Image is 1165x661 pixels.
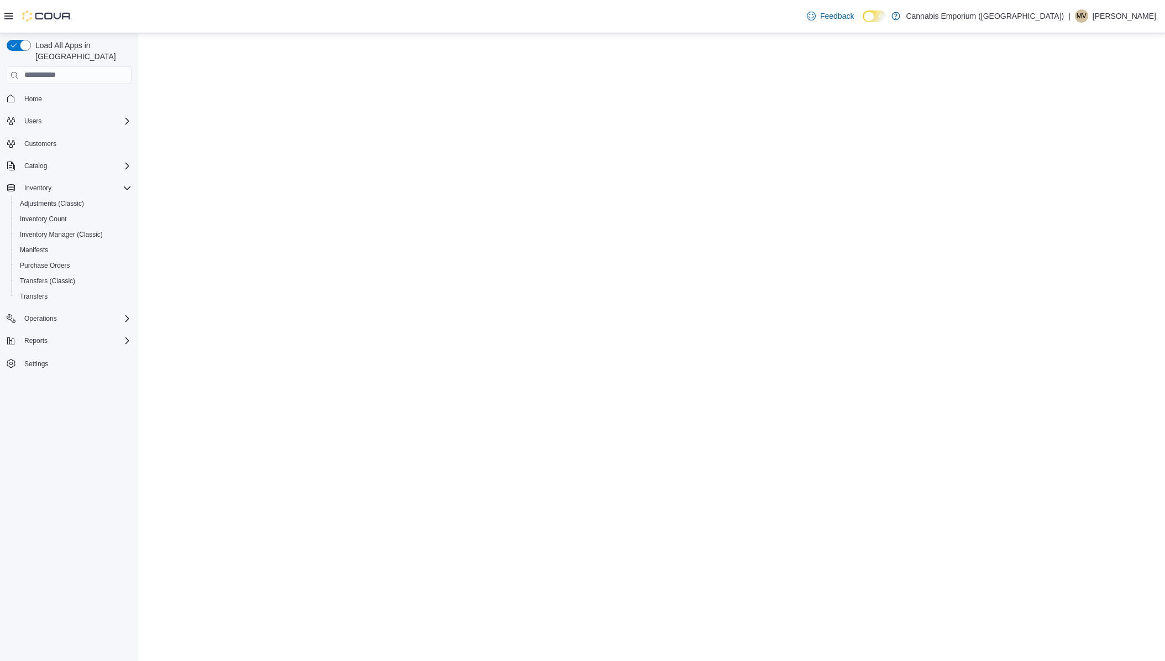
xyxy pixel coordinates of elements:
[24,336,48,345] span: Reports
[20,356,132,370] span: Settings
[2,158,136,174] button: Catalog
[20,199,84,208] span: Adjustments (Classic)
[15,212,71,226] a: Inventory Count
[11,227,136,242] button: Inventory Manager (Classic)
[20,312,132,325] span: Operations
[20,334,132,347] span: Reports
[802,5,858,27] a: Feedback
[20,114,132,128] span: Users
[20,312,61,325] button: Operations
[24,184,51,192] span: Inventory
[2,311,136,326] button: Operations
[15,197,132,210] span: Adjustments (Classic)
[20,230,103,239] span: Inventory Manager (Classic)
[2,355,136,371] button: Settings
[2,91,136,107] button: Home
[31,40,132,62] span: Load All Apps in [GEOGRAPHIC_DATA]
[11,258,136,273] button: Purchase Orders
[2,113,136,129] button: Users
[1075,9,1088,23] div: Michael Valentin
[11,196,136,211] button: Adjustments (Classic)
[24,314,57,323] span: Operations
[20,357,53,371] a: Settings
[20,292,48,301] span: Transfers
[20,92,132,106] span: Home
[15,228,132,241] span: Inventory Manager (Classic)
[1077,9,1087,23] span: MV
[20,261,70,270] span: Purchase Orders
[15,274,80,288] a: Transfers (Classic)
[11,242,136,258] button: Manifests
[20,246,48,254] span: Manifests
[15,290,132,303] span: Transfers
[15,274,132,288] span: Transfers (Classic)
[20,277,75,285] span: Transfers (Classic)
[820,11,854,22] span: Feedback
[2,180,136,196] button: Inventory
[20,181,132,195] span: Inventory
[24,162,47,170] span: Catalog
[906,9,1064,23] p: Cannabis Emporium ([GEOGRAPHIC_DATA])
[22,11,72,22] img: Cova
[24,117,41,126] span: Users
[20,215,67,223] span: Inventory Count
[2,333,136,348] button: Reports
[20,137,61,150] a: Customers
[15,259,75,272] a: Purchase Orders
[20,92,46,106] a: Home
[15,212,132,226] span: Inventory Count
[15,228,107,241] a: Inventory Manager (Classic)
[15,243,132,257] span: Manifests
[7,86,132,400] nav: Complex example
[1093,9,1156,23] p: [PERSON_NAME]
[24,95,42,103] span: Home
[1068,9,1070,23] p: |
[20,114,46,128] button: Users
[11,273,136,289] button: Transfers (Classic)
[20,159,132,173] span: Catalog
[20,181,56,195] button: Inventory
[11,211,136,227] button: Inventory Count
[20,334,52,347] button: Reports
[11,289,136,304] button: Transfers
[2,136,136,152] button: Customers
[863,11,886,22] input: Dark Mode
[15,197,88,210] a: Adjustments (Classic)
[24,360,48,368] span: Settings
[15,290,52,303] a: Transfers
[20,159,51,173] button: Catalog
[20,137,132,150] span: Customers
[24,139,56,148] span: Customers
[15,259,132,272] span: Purchase Orders
[15,243,53,257] a: Manifests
